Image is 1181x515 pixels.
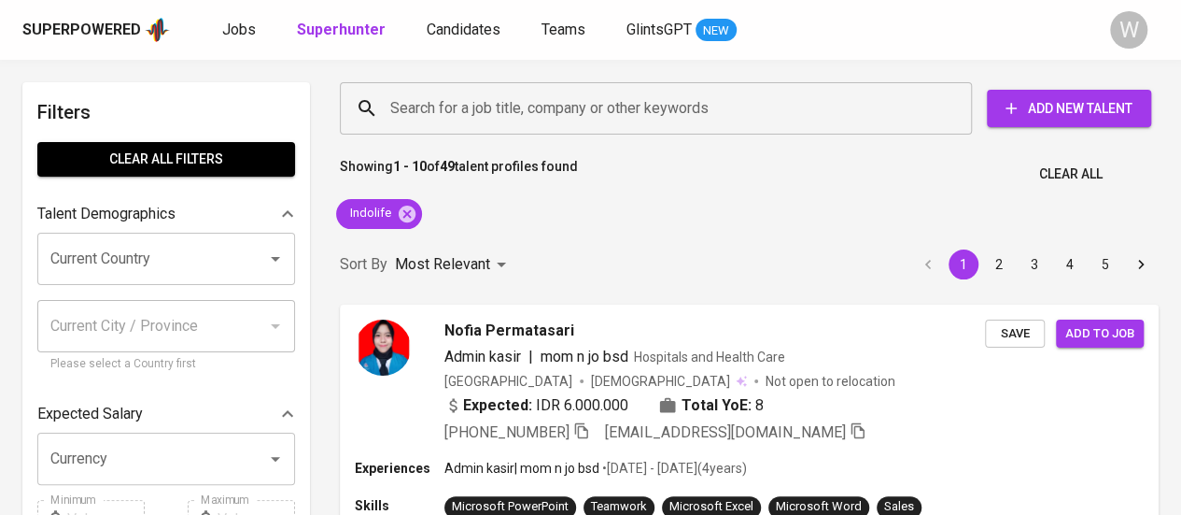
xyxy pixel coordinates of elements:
button: Go to page 4 [1055,250,1085,279]
span: NEW [696,21,737,40]
button: Add to job [1056,320,1144,349]
span: Clear All filters [52,148,280,171]
span: Add New Talent [1002,97,1136,121]
nav: pagination navigation [910,250,1159,279]
span: 8 [755,394,764,417]
a: Superpoweredapp logo [22,16,170,44]
p: Sort By [340,253,387,276]
button: Go to page 3 [1019,250,1049,279]
span: GlintsGPT [626,21,692,38]
a: Superhunter [297,19,389,42]
p: Expected Salary [37,403,143,425]
span: Add to job [1065,323,1134,345]
p: Showing of talent profiles found [340,157,578,192]
span: mom n jo bsd [541,348,628,365]
span: Hospitals and Health Care [634,350,785,365]
button: Save [985,320,1045,349]
span: Save [994,323,1035,345]
span: [PHONE_NUMBER] [444,423,569,441]
span: Teams [541,21,585,38]
div: W [1110,11,1147,49]
a: Jobs [222,19,260,42]
span: [EMAIL_ADDRESS][DOMAIN_NAME] [605,423,846,441]
button: Open [262,246,288,272]
h6: Filters [37,97,295,127]
span: Clear All [1039,163,1103,186]
div: Most Relevant [395,248,513,282]
p: Skills [355,496,444,515]
a: GlintsGPT NEW [626,19,737,42]
div: Expected Salary [37,395,295,433]
button: page 1 [949,250,978,279]
b: 49 [440,159,455,174]
button: Clear All [1032,157,1110,192]
span: Candidates [427,21,500,38]
button: Go to next page [1126,250,1156,279]
p: Experiences [355,459,444,478]
div: Superpowered [22,20,141,41]
div: Talent Demographics [37,195,295,233]
div: IDR 6.000.000 [444,394,628,417]
a: Candidates [427,19,504,42]
p: • [DATE] - [DATE] ( 4 years ) [599,459,747,478]
div: Indolife [336,199,422,229]
a: Teams [541,19,589,42]
span: | [528,346,533,368]
span: Indolife [336,205,402,222]
img: app logo [145,16,170,44]
button: Go to page 2 [984,250,1014,279]
img: e29361e457f3fd1bfd99715cc91b5d8d.jpeg [355,320,411,376]
b: 1 - 10 [393,159,427,174]
p: Most Relevant [395,253,490,276]
span: Jobs [222,21,256,38]
span: Nofia Permatasari [444,320,574,342]
span: Admin kasir [444,348,521,365]
p: Talent Demographics [37,203,176,225]
button: Open [262,446,288,472]
button: Add New Talent [987,90,1151,127]
button: Go to page 5 [1090,250,1120,279]
p: Admin kasir | mom n jo bsd [444,459,599,478]
b: Total YoE: [682,394,752,417]
div: [GEOGRAPHIC_DATA] [444,372,572,391]
span: [DEMOGRAPHIC_DATA] [591,372,733,391]
p: Not open to relocation [766,372,895,391]
b: Expected: [463,394,532,417]
button: Clear All filters [37,142,295,177]
p: Please select a Country first [50,355,282,374]
b: Superhunter [297,21,386,38]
